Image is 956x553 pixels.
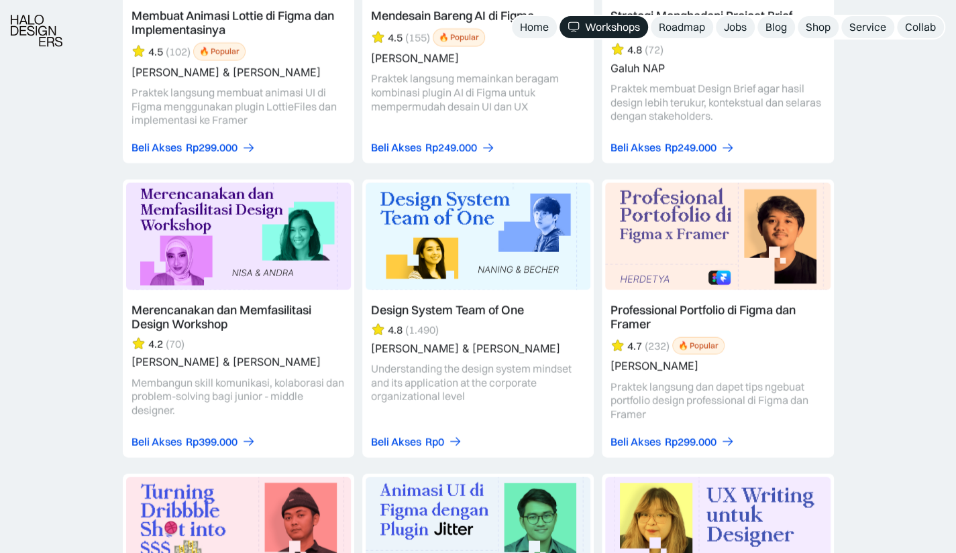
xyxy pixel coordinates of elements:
div: Collab [905,20,936,34]
div: Service [849,20,886,34]
div: Home [520,20,549,34]
div: Workshops [585,20,640,34]
a: Service [841,16,894,38]
div: Blog [765,20,787,34]
a: Shop [798,16,839,38]
div: Jobs [724,20,747,34]
div: Beli Akses [131,434,182,448]
a: Beli AksesRp399.000 [131,434,256,448]
div: Beli Akses [371,140,421,154]
a: Beli AksesRp0 [371,434,462,448]
div: Rp0 [425,434,444,448]
a: Beli AksesRp249.000 [371,140,495,154]
a: Workshops [560,16,648,38]
a: Home [512,16,557,38]
div: Roadmap [659,20,705,34]
a: Blog [757,16,795,38]
div: Rp399.000 [186,434,237,448]
div: Shop [806,20,831,34]
a: Beli AksesRp299.000 [610,434,735,448]
div: Beli Akses [371,434,421,448]
div: Rp299.000 [665,434,716,448]
div: Beli Akses [610,434,661,448]
div: Beli Akses [610,140,661,154]
a: Collab [897,16,944,38]
div: Beli Akses [131,140,182,154]
div: Rp249.000 [425,140,477,154]
a: Beli AksesRp299.000 [131,140,256,154]
a: Jobs [716,16,755,38]
div: Rp299.000 [186,140,237,154]
a: Beli AksesRp249.000 [610,140,735,154]
a: Roadmap [651,16,713,38]
div: Rp249.000 [665,140,716,154]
